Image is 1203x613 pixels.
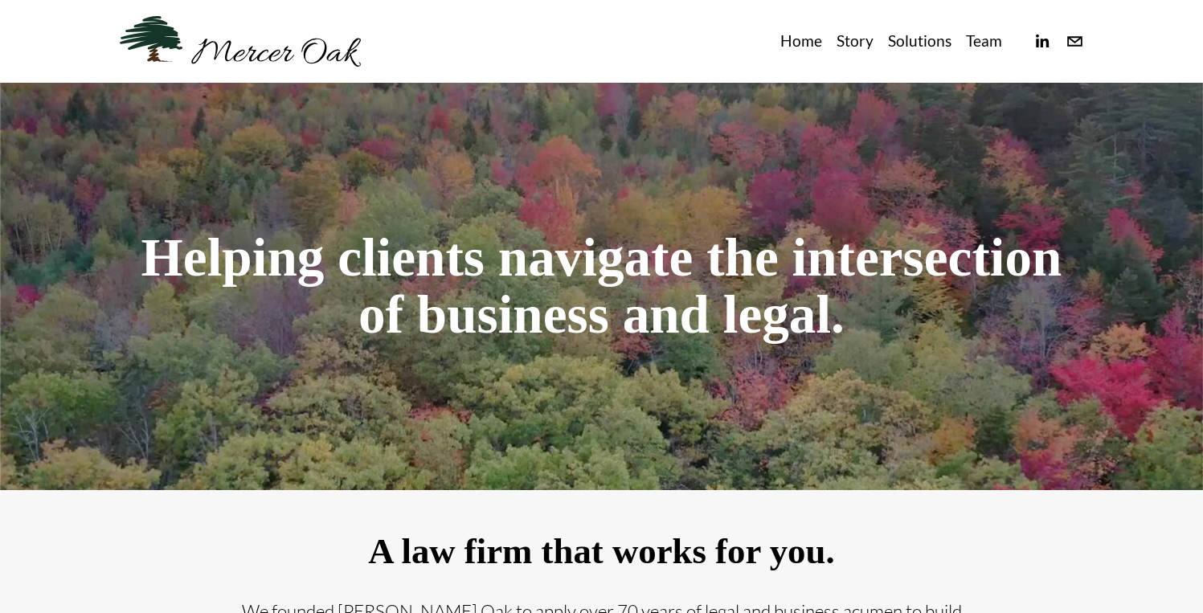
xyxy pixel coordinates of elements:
[1066,32,1084,51] a: info@merceroaklaw.com
[780,28,822,55] a: Home
[240,532,964,572] h2: A law firm that works for you.
[837,28,874,55] a: Story
[966,28,1002,55] a: Team
[120,230,1084,343] h1: Helping clients navigate the intersection of business and legal.
[1033,32,1051,51] a: linkedin-unauth
[888,28,951,55] a: Solutions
